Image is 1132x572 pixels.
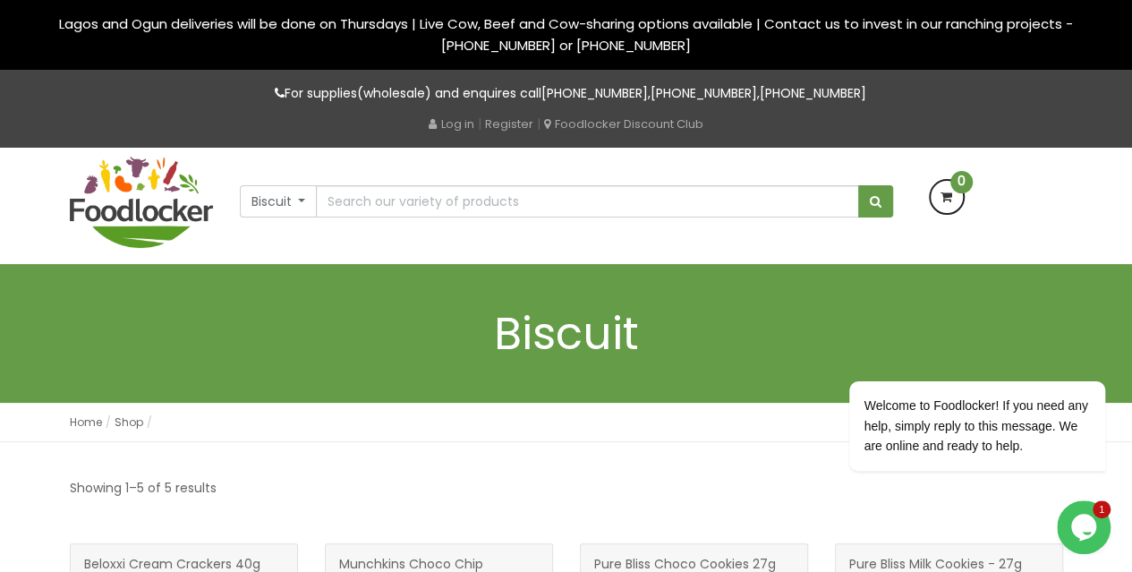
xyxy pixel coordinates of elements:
[316,185,858,218] input: Search our variety of products
[70,414,102,430] a: Home
[792,280,1114,491] iframe: chat widget
[70,157,213,248] img: FoodLocker
[537,115,540,132] span: |
[59,14,1073,55] span: Lagos and Ogun deliveries will be done on Thursdays | Live Cow, Beef and Cow-sharing options avai...
[70,309,1063,358] h1: Biscuit
[70,478,217,499] p: Showing 1–5 of 5 results
[70,83,1063,104] p: For supplies(wholesale) and enquires call , ,
[950,171,973,193] span: 0
[541,84,648,102] a: [PHONE_NUMBER]
[1057,500,1114,554] iframe: chat widget
[485,115,533,132] a: Register
[760,84,866,102] a: [PHONE_NUMBER]
[478,115,481,132] span: |
[544,115,703,132] a: Foodlocker Discount Club
[429,115,474,132] a: Log in
[115,414,143,430] a: Shop
[651,84,757,102] a: [PHONE_NUMBER]
[240,185,318,218] button: Biscuit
